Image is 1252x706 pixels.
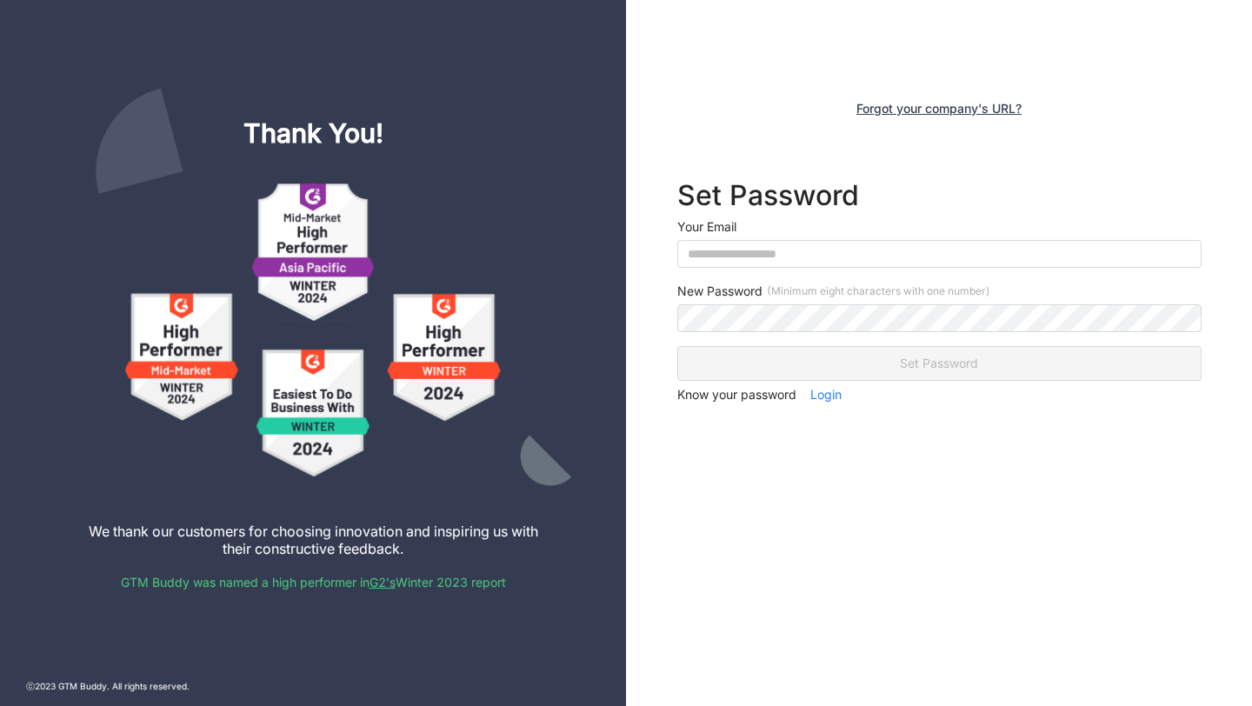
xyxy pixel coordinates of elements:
[677,282,990,301] label: New Password
[677,217,736,236] label: Your Email
[810,382,842,408] span: Login
[370,575,396,589] a: G2's
[677,381,1202,416] div: Know your password
[856,101,1022,116] div: Forgot your company's URL?
[767,283,990,300] span: (Minimum eight characters with one number)
[677,346,1202,381] button: Set Password
[677,174,1202,217] div: Set Password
